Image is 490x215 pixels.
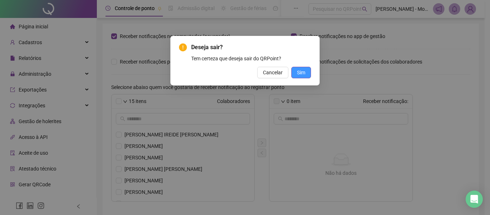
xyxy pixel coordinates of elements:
button: Cancelar [257,67,288,78]
button: Sim [291,67,311,78]
span: exclamation-circle [179,43,187,51]
span: Sim [297,69,305,76]
div: Tem certeza que deseja sair do QRPoint? [191,55,311,62]
div: Open Intercom Messenger [466,191,483,208]
span: Deseja sair? [191,43,311,52]
span: Cancelar [263,69,283,76]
